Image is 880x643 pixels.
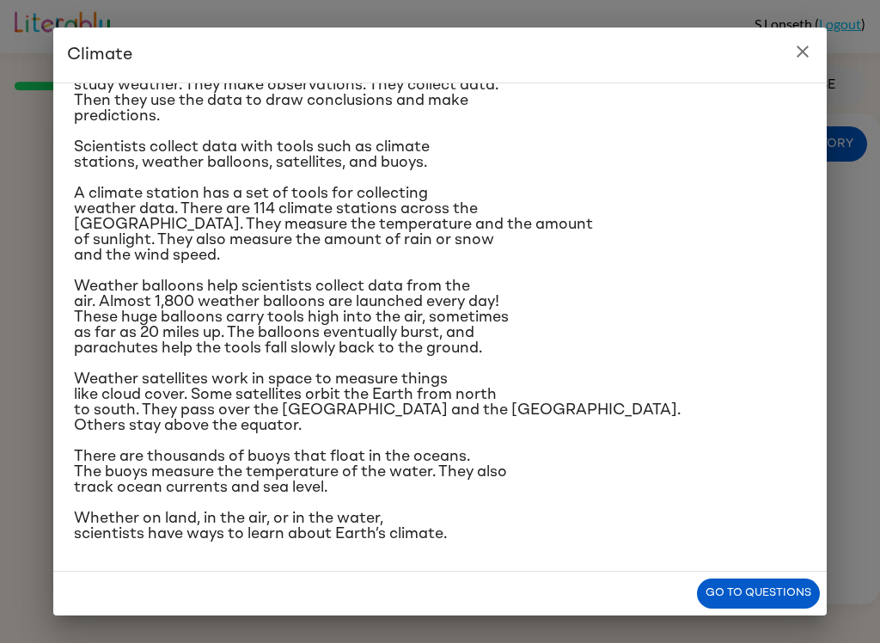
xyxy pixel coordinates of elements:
[74,139,430,170] span: Scientists collect data with tools such as climate stations, weather balloons, satellites, and bu...
[74,449,507,495] span: There are thousands of buoys that float in the oceans. The buoys measure the temperature of the w...
[697,579,820,609] button: Go to questions
[74,371,681,433] span: Weather satellites work in space to measure things like cloud cover. Some satellites orbit the Ea...
[53,28,827,83] h2: Climate
[74,511,447,542] span: Whether on land, in the air, or in the water, scientists have ways to learn about Earth’s climate.
[74,186,593,263] span: A climate station has a set of tools for collecting weather data. There are 114 climate stations ...
[74,62,498,124] span: Scientists study climate in the same way that they study weather. They make observations. They co...
[785,34,820,69] button: close
[74,279,509,356] span: Weather balloons help scientists collect data from the air. Almost 1,800 weather balloons are lau...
